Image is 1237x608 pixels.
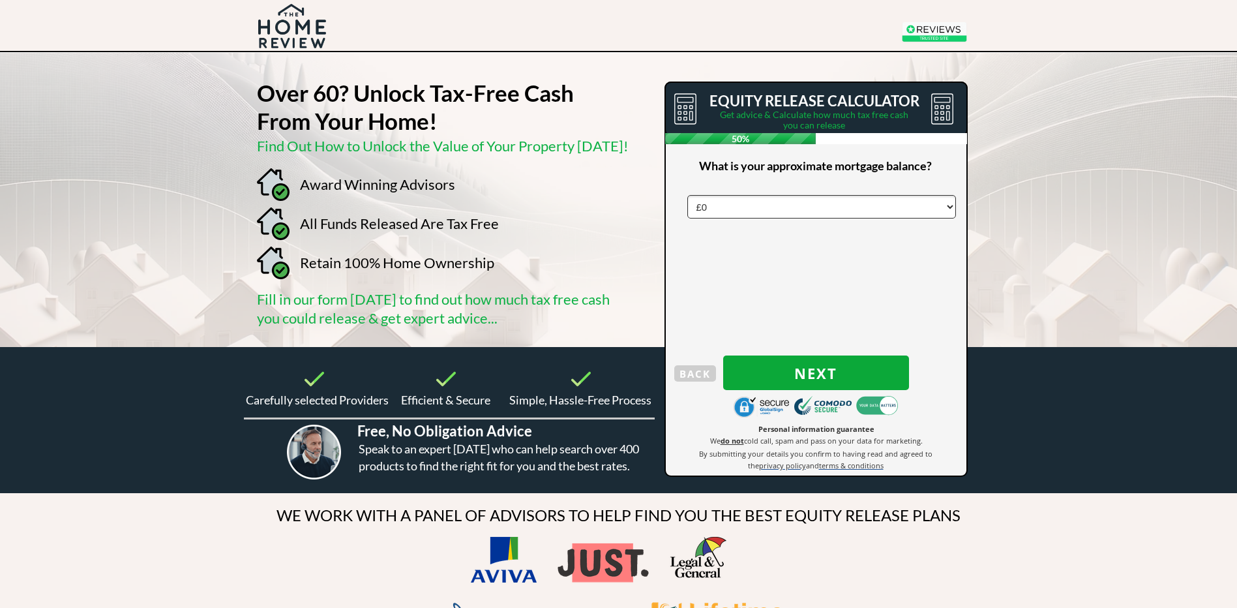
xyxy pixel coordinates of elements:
[257,137,629,155] span: Find Out How to Unlock the Value of Your Property [DATE]!
[710,436,923,446] span: We cold call, spam and pass on your data for marketing.
[276,506,961,524] span: WE WORK WITH A PANEL OF ADVISORS TO HELP FIND YOU THE BEST EQUITY RELEASE PLANS
[674,365,716,382] button: BACK
[723,365,909,382] span: Next
[665,133,816,144] span: 50%
[723,356,909,390] button: Next
[257,79,574,134] strong: Over 60? Unlock Tax-Free Cash From Your Home!
[721,436,744,446] strong: do not
[759,461,806,470] span: privacy policy
[300,215,499,232] span: All Funds Released Are Tax Free
[357,422,532,440] span: Free, No Obligation Advice
[401,393,490,407] span: Efficient & Secure
[720,109,908,130] span: Get advice & Calculate how much tax free cash you can release
[246,393,389,407] span: Carefully selected Providers
[257,290,610,327] span: Fill in our form [DATE] to find out how much tax free cash you could release & get expert advice...
[300,175,455,193] span: Award Winning Advisors
[759,460,806,470] a: privacy policy
[699,449,932,470] span: By submitting your details you confirm to having read and agreed to the
[819,461,884,470] span: terms & conditions
[758,424,874,434] span: Personal information guarantee
[806,461,819,470] span: and
[709,92,919,110] span: EQUITY RELEASE CALCULATOR
[699,159,932,173] span: What is your approximate mortgage balance?
[359,442,639,473] span: Speak to an expert [DATE] who can help search over 400 products to find the right fit for you and...
[509,393,651,407] span: Simple, Hassle-Free Process
[819,460,884,470] a: terms & conditions
[300,254,494,271] span: Retain 100% Home Ownership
